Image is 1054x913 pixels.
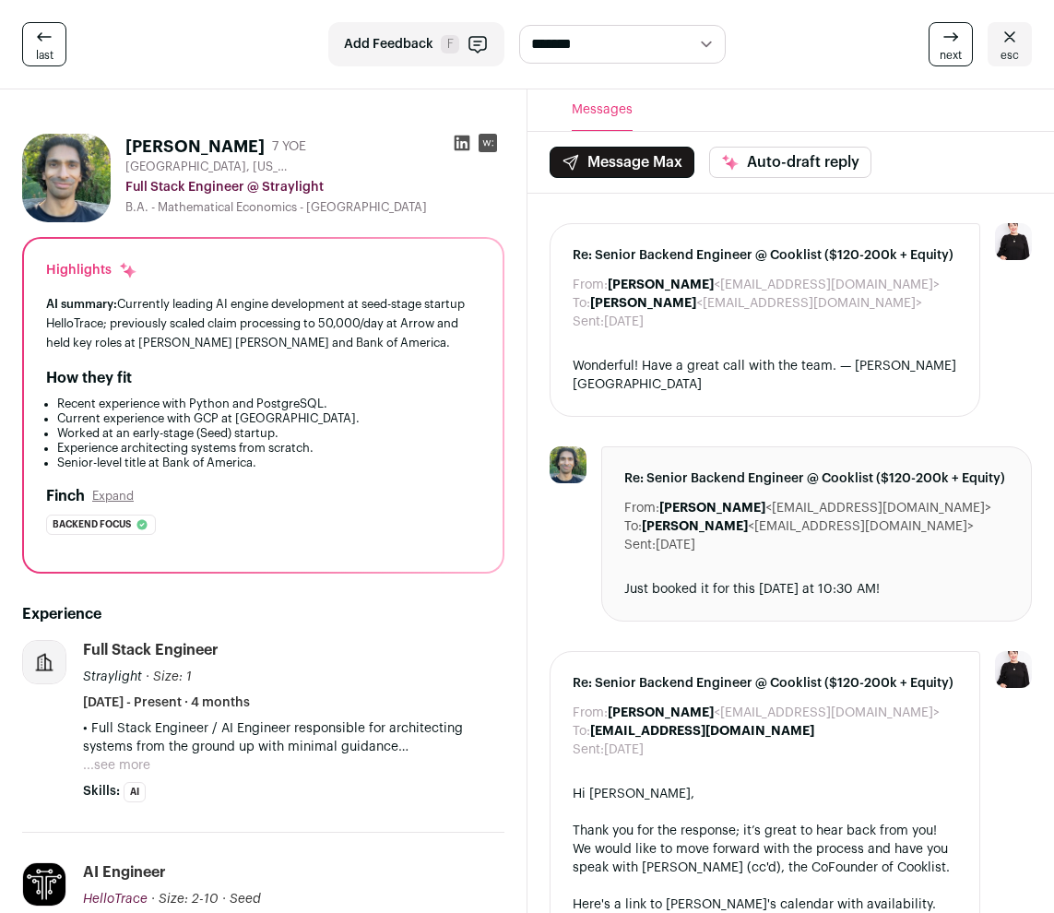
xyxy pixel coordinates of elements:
b: [PERSON_NAME] [659,502,765,515]
dd: <[EMAIL_ADDRESS][DOMAIN_NAME]> [590,294,922,313]
dt: To: [573,722,590,741]
dd: [DATE] [604,313,644,331]
span: Re: Senior Backend Engineer @ Cooklist ($120-200k + Equity) [573,674,958,693]
img: 3666a4d5a2a410c6a81f84edac379b65ff4ea31c9260120ee58c3563a03e8b5d [550,446,586,483]
dt: From: [573,276,608,294]
dt: From: [573,704,608,722]
span: [DATE] - Present · 4 months [83,694,250,712]
div: Currently leading AI engine development at seed-stage startup HelloTrace; previously scaled claim... [46,294,480,352]
button: Auto-draft reply [709,147,871,178]
li: Worked at an early-stage (Seed) startup. [57,426,480,441]
p: • Full Stack Engineer / AI Engineer responsible for architecting systems from the ground up with ... [83,719,504,756]
dd: <[EMAIL_ADDRESS][DOMAIN_NAME]> [659,499,991,517]
span: Seed [230,893,261,906]
span: Straylight [83,670,142,683]
a: last [22,22,66,66]
dt: To: [624,517,642,536]
span: · [222,890,226,908]
button: Message Max [550,147,694,178]
li: Senior-level title at Bank of America. [57,456,480,470]
img: 9240684-medium_jpg [995,223,1032,260]
button: Expand [92,489,134,504]
dd: <[EMAIL_ADDRESS][DOMAIN_NAME]> [608,276,940,294]
li: Current experience with GCP at [GEOGRAPHIC_DATA]. [57,411,480,426]
span: esc [1001,48,1019,63]
a: Here's a link to [PERSON_NAME]'s calendar with availability. [573,898,936,911]
div: Hi [PERSON_NAME], [573,785,958,803]
li: Recent experience with Python and PostgreSQL. [57,397,480,411]
b: [PERSON_NAME] [642,520,748,533]
img: 3666a4d5a2a410c6a81f84edac379b65ff4ea31c9260120ee58c3563a03e8b5d [22,134,111,222]
span: · Size: 1 [146,670,192,683]
button: ...see more [83,756,150,775]
span: [GEOGRAPHIC_DATA], [US_STATE], [GEOGRAPHIC_DATA] [125,160,291,174]
dt: To: [573,294,590,313]
b: [PERSON_NAME] [608,279,714,291]
dd: [DATE] [656,536,695,554]
div: Full Stack Engineer @ Straylight [125,178,504,196]
dt: Sent: [573,741,604,759]
h2: How they fit [46,367,132,389]
span: Re: Senior Backend Engineer @ Cooklist ($120-200k + Equity) [624,469,1010,488]
span: next [940,48,962,63]
img: 11df8d329bbb9a080bd9c996e9a93af9c6fa24e9e823733534276bb49e2e3a34.jpg [23,863,65,906]
span: Add Feedback [344,35,433,53]
div: Full Stack Engineer [83,640,219,660]
button: Add Feedback F [328,22,504,66]
img: company-logo-placeholder-414d4e2ec0e2ddebbe968bf319fdfe5acfe0c9b87f798d344e800bc9a89632a0.png [23,641,65,683]
span: HelloTrace [83,893,148,906]
dt: Sent: [624,536,656,554]
b: [PERSON_NAME] [590,297,696,310]
div: Wonderful! Have a great call with the team. — [PERSON_NAME][GEOGRAPHIC_DATA] [573,357,958,394]
dd: <[EMAIL_ADDRESS][DOMAIN_NAME]> [608,704,940,722]
dd: <[EMAIL_ADDRESS][DOMAIN_NAME]> [642,517,974,536]
div: Just booked it for this [DATE] at 10:30 AM! [624,580,1010,599]
a: esc [988,22,1032,66]
span: F [441,35,459,53]
b: [EMAIL_ADDRESS][DOMAIN_NAME] [590,725,814,738]
div: AI Engineer [83,862,166,883]
dt: Sent: [573,313,604,331]
span: · Size: 2-10 [151,893,219,906]
span: Re: Senior Backend Engineer @ Cooklist ($120-200k + Equity) [573,246,958,265]
h2: Experience [22,603,504,625]
div: B.A. - Mathematical Economics - [GEOGRAPHIC_DATA] [125,200,504,215]
li: AI [124,782,146,802]
dd: [DATE] [604,741,644,759]
h2: Finch [46,485,85,507]
span: Backend focus [53,516,131,534]
span: Skills: [83,782,120,800]
li: Experience architecting systems from scratch. [57,441,480,456]
button: Messages [572,89,633,131]
div: Highlights [46,261,137,279]
img: 9240684-medium_jpg [995,651,1032,688]
div: 7 YOE [272,137,306,156]
span: AI summary: [46,298,117,310]
span: last [36,48,53,63]
dt: From: [624,499,659,517]
div: Thank you for the response; it’s great to hear back from you! We would like to move forward with ... [573,822,958,877]
a: next [929,22,973,66]
b: [PERSON_NAME] [608,706,714,719]
h1: [PERSON_NAME] [125,134,265,160]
